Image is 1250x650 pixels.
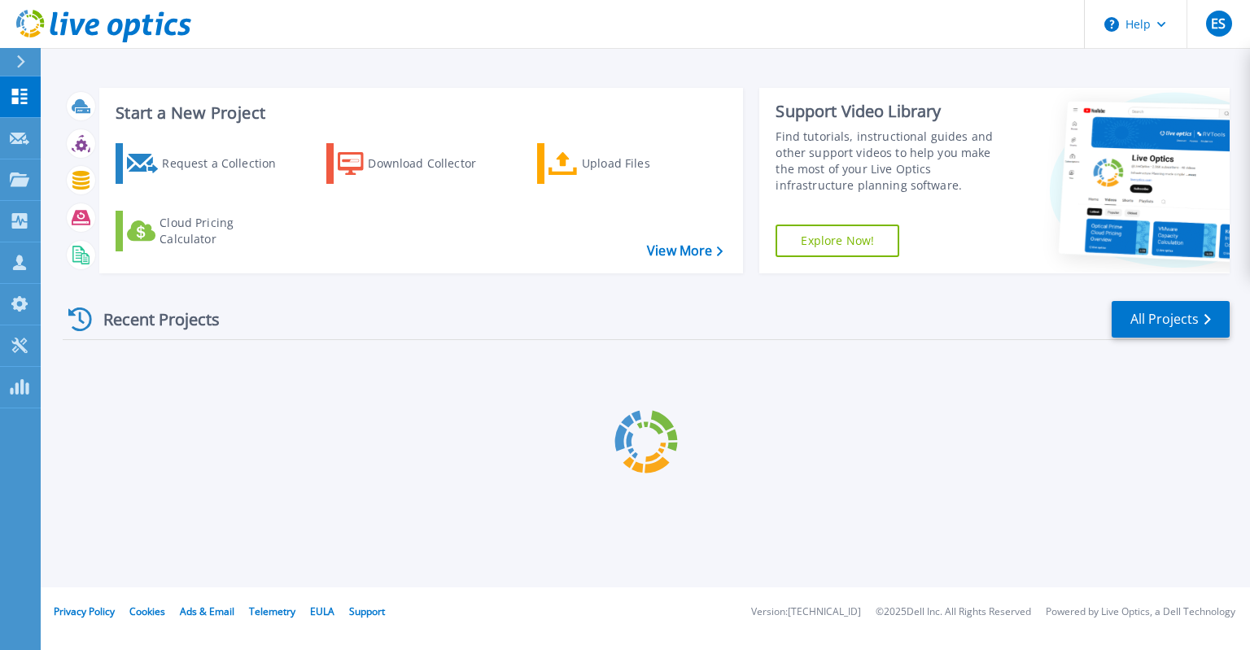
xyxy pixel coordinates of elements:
a: Cookies [129,604,165,618]
a: Telemetry [249,604,295,618]
a: Privacy Policy [54,604,115,618]
div: Support Video Library [776,101,1012,122]
div: Upload Files [582,147,712,180]
div: Request a Collection [162,147,292,180]
li: Version: [TECHNICAL_ID] [751,607,861,617]
a: Ads & Email [180,604,234,618]
a: Request a Collection [116,143,297,184]
div: Recent Projects [63,299,242,339]
a: All Projects [1112,301,1230,338]
a: View More [647,243,723,259]
a: Upload Files [537,143,719,184]
a: EULA [310,604,334,618]
li: © 2025 Dell Inc. All Rights Reserved [876,607,1031,617]
h3: Start a New Project [116,104,723,122]
div: Find tutorials, instructional guides and other support videos to help you make the most of your L... [776,129,1012,194]
a: Cloud Pricing Calculator [116,211,297,251]
a: Download Collector [326,143,508,184]
div: Cloud Pricing Calculator [160,215,290,247]
a: Explore Now! [776,225,899,257]
span: ES [1211,17,1226,30]
a: Support [349,604,385,618]
li: Powered by Live Optics, a Dell Technology [1046,607,1235,617]
div: Download Collector [368,147,498,180]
